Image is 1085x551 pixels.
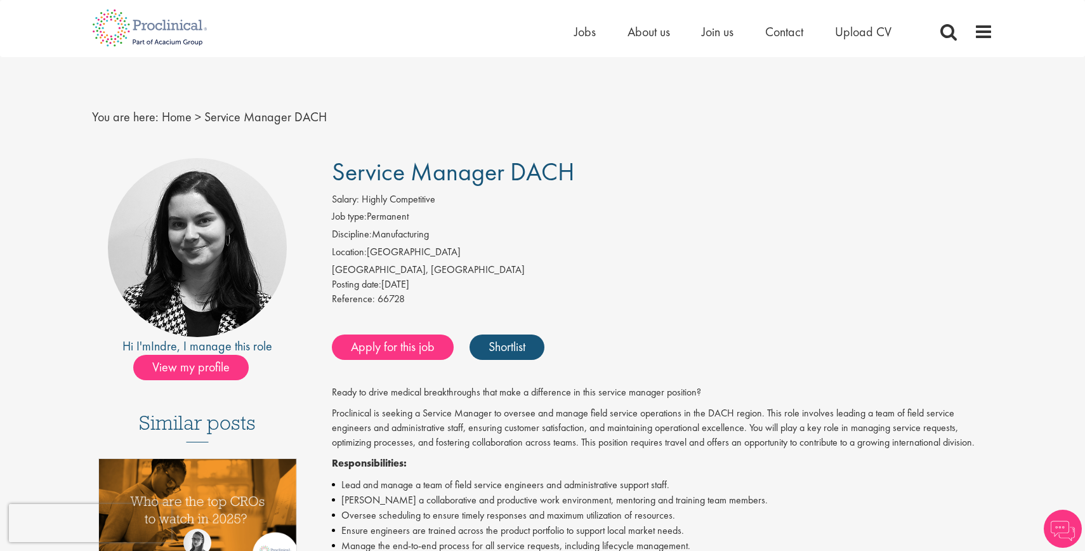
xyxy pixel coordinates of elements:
img: imeage of recruiter Indre Stankeviciute [108,158,287,337]
p: Ready to drive medical breakthroughs that make a difference in this service manager position? [332,385,994,400]
div: [DATE] [332,277,994,292]
span: View my profile [133,355,249,380]
li: Oversee scheduling to ensure timely responses and maximum utilization of resources. [332,508,994,523]
a: Upload CV [835,23,891,40]
p: Proclinical is seeking a Service Manager to oversee and manage field service operations in the DA... [332,406,994,450]
span: > [195,109,201,125]
a: About us [628,23,670,40]
a: Apply for this job [332,335,454,360]
li: [PERSON_NAME] a collaborative and productive work environment, mentoring and training team members. [332,493,994,508]
span: Service Manager DACH [332,156,574,188]
span: Service Manager DACH [204,109,327,125]
li: [GEOGRAPHIC_DATA] [332,245,994,263]
li: Permanent [332,209,994,227]
a: Jobs [574,23,596,40]
span: 66728 [378,292,405,305]
a: Contact [765,23,803,40]
a: View my profile [133,357,261,374]
img: Chatbot [1044,510,1082,548]
label: Discipline: [332,227,372,242]
span: You are here: [92,109,159,125]
label: Reference: [332,292,375,307]
li: Ensure engineers are trained across the product portfolio to support local market needs. [332,523,994,538]
label: Salary: [332,192,359,207]
span: Posting date: [332,277,381,291]
label: Job type: [332,209,367,224]
h3: Similar posts [139,412,256,442]
label: Location: [332,245,367,260]
a: Indre [151,338,177,354]
a: Shortlist [470,335,544,360]
strong: Responsibilities: [332,456,407,470]
div: [GEOGRAPHIC_DATA], [GEOGRAPHIC_DATA] [332,263,994,277]
div: Hi I'm , I manage this role [92,337,303,355]
a: Join us [702,23,733,40]
li: Lead and manage a team of field service engineers and administrative support staff. [332,477,994,493]
iframe: reCAPTCHA [9,504,171,542]
span: Highly Competitive [362,192,435,206]
a: breadcrumb link [162,109,192,125]
li: Manufacturing [332,227,994,245]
